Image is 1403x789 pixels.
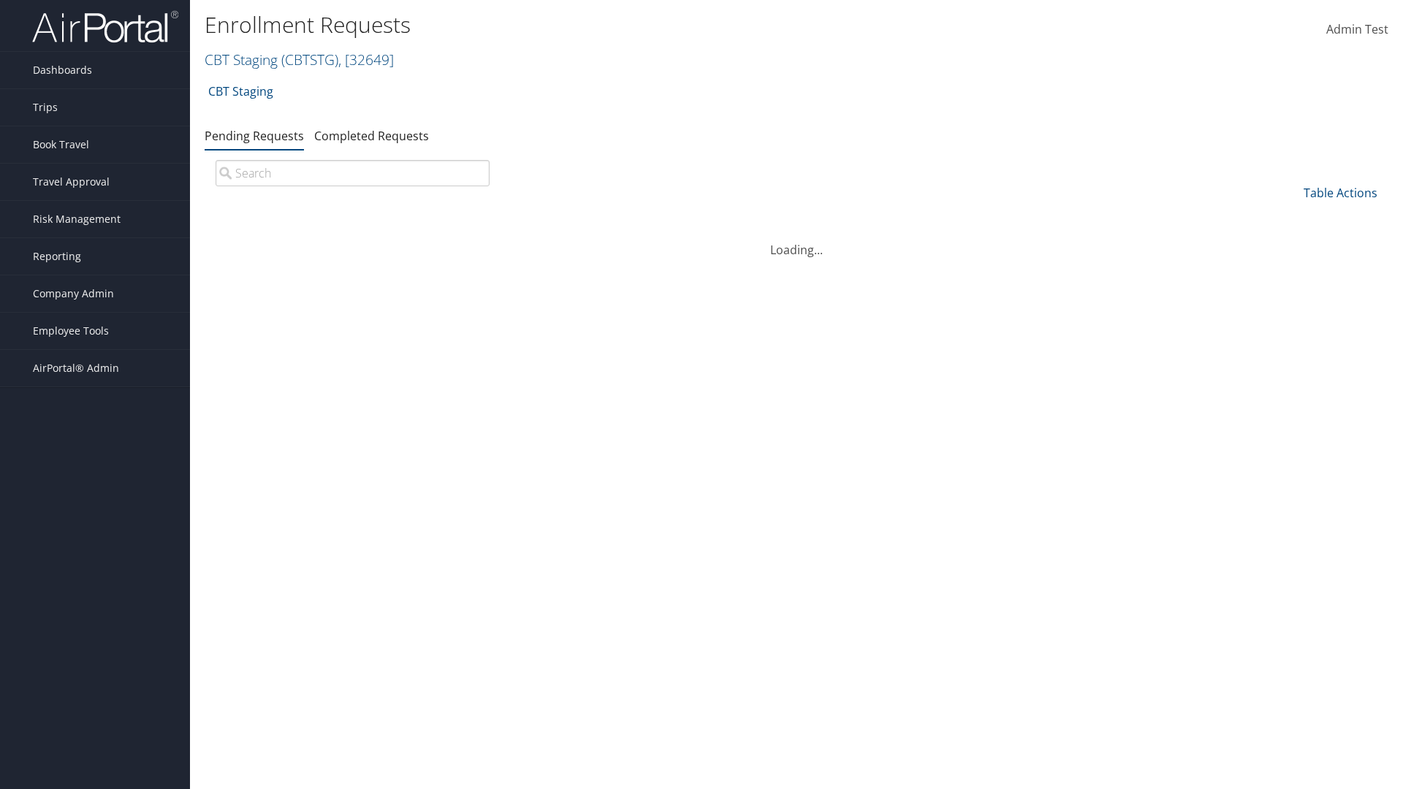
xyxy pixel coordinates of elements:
span: Admin Test [1326,21,1388,37]
span: ( CBTSTG ) [281,50,338,69]
h1: Enrollment Requests [205,9,994,40]
a: Pending Requests [205,128,304,144]
a: Completed Requests [314,128,429,144]
span: Trips [33,89,58,126]
a: CBT Staging [205,50,394,69]
span: Dashboards [33,52,92,88]
span: Company Admin [33,275,114,312]
div: Loading... [205,224,1388,259]
span: Employee Tools [33,313,109,349]
a: Table Actions [1304,185,1377,201]
a: CBT Staging [208,77,273,106]
span: Risk Management [33,201,121,237]
span: Travel Approval [33,164,110,200]
span: Book Travel [33,126,89,163]
img: airportal-logo.png [32,9,178,44]
span: AirPortal® Admin [33,350,119,386]
a: Admin Test [1326,7,1388,53]
input: Search [216,160,490,186]
span: , [ 32649 ] [338,50,394,69]
span: Reporting [33,238,81,275]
